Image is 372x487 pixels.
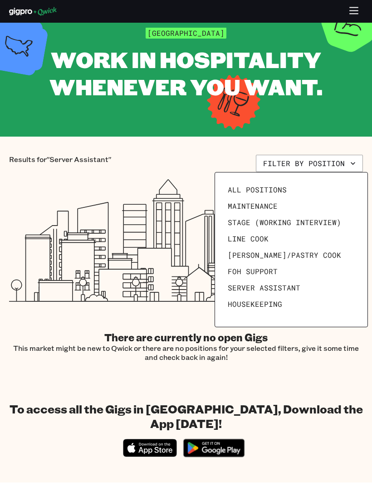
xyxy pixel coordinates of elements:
[228,300,282,309] span: Housekeeping
[228,267,278,276] span: FOH Support
[228,316,269,325] span: Prep Cook
[228,202,278,211] span: Maintenance
[228,234,269,243] span: Line Cook
[228,185,287,194] span: All Positions
[228,283,300,292] span: Server Assistant
[228,218,341,227] span: Stage (working interview)
[224,182,358,318] ul: Filter by position
[228,251,341,260] span: [PERSON_NAME]/Pastry Cook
